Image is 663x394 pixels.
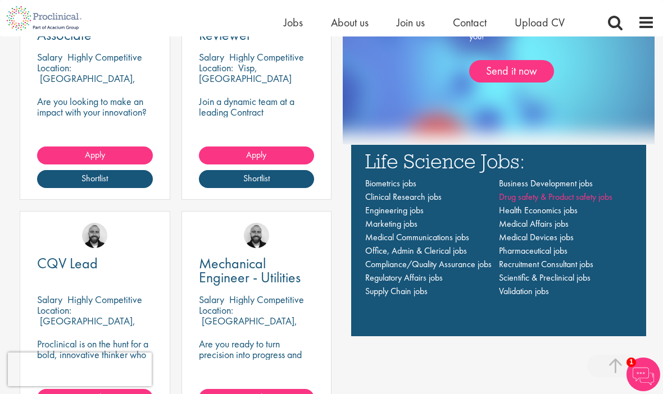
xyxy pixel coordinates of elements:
span: 1 [626,358,636,367]
a: Marketing jobs [365,218,417,230]
a: Apply [37,146,153,164]
span: Salary [37,293,62,306]
a: Engineering jobs [365,204,424,216]
a: Send it now [469,60,554,83]
span: Salary [199,293,224,306]
a: Shortlist [199,170,315,188]
a: Regulatory Affairs jobs [365,272,443,283]
p: Highly Competitive [67,51,142,63]
p: Highly Competitive [229,51,304,63]
a: Clinical Research jobs [365,191,442,203]
p: [GEOGRAPHIC_DATA], [GEOGRAPHIC_DATA] [199,314,297,338]
a: Join us [397,15,425,30]
a: Contact [453,15,487,30]
a: Mechanical Engineer - Utilities [199,256,315,285]
a: Medical Communications jobs [365,231,469,243]
span: Location: [199,61,233,74]
nav: Main navigation [365,177,632,298]
a: Jobs [284,15,303,30]
a: Health Economics jobs [499,204,578,216]
p: [GEOGRAPHIC_DATA], [GEOGRAPHIC_DATA] [37,72,135,95]
span: Location: [37,61,71,74]
iframe: reCAPTCHA [8,352,152,386]
a: Apply [199,146,315,164]
a: Pharmaceutical jobs [499,245,567,256]
img: Jordan Kiely [244,223,269,248]
span: Salary [199,51,224,63]
span: Mechanical Engineer - Utilities [199,254,301,287]
a: Validation jobs [499,285,549,297]
p: [GEOGRAPHIC_DATA], [GEOGRAPHIC_DATA] [37,314,135,338]
img: Chatbot [626,358,660,391]
a: Batch Record Reviewer [199,14,315,42]
a: Office, Admin & Clerical jobs [365,245,467,256]
span: Location: [199,304,233,317]
p: Join a dynamic team at a leading Contract Manufacturing Organisation and contribute to groundbrea... [199,96,315,160]
a: Scientific & Preclinical jobs [499,272,591,283]
p: Highly Competitive [229,293,304,306]
span: Salary [37,51,62,63]
a: Biometrics jobs [365,177,416,189]
a: About us [331,15,369,30]
p: Highly Competitive [67,293,142,306]
a: Medical Devices jobs [499,231,574,243]
a: Communications Associate [37,14,153,42]
a: Compliance/Quality Assurance jobs [365,258,492,270]
a: Upload CV [515,15,565,30]
a: Recruitment Consultant jobs [499,258,593,270]
a: Shortlist [37,170,153,188]
a: Drug safety & Product safety jobs [499,191,612,203]
a: CQV Lead [37,256,153,271]
h3: Life Science Jobs: [365,150,632,171]
span: CQV Lead [37,254,98,273]
span: Location: [37,304,71,317]
a: Supply Chain jobs [365,285,428,297]
span: Apply [246,149,266,161]
p: Are you ready to turn precision into progress and play a key role in shaping the future of pharma... [199,338,315,392]
span: Apply [85,149,105,161]
p: Visp, [GEOGRAPHIC_DATA] [199,61,292,85]
a: Business Development jobs [499,177,593,189]
p: Are you looking to make an impact with your innovation? We are working with a well-established ph... [37,96,153,171]
div: Simply upload your CV and let us find jobs for you! [469,17,626,83]
img: Jordan Kiely [82,223,107,248]
a: Medical Affairs jobs [499,218,569,230]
